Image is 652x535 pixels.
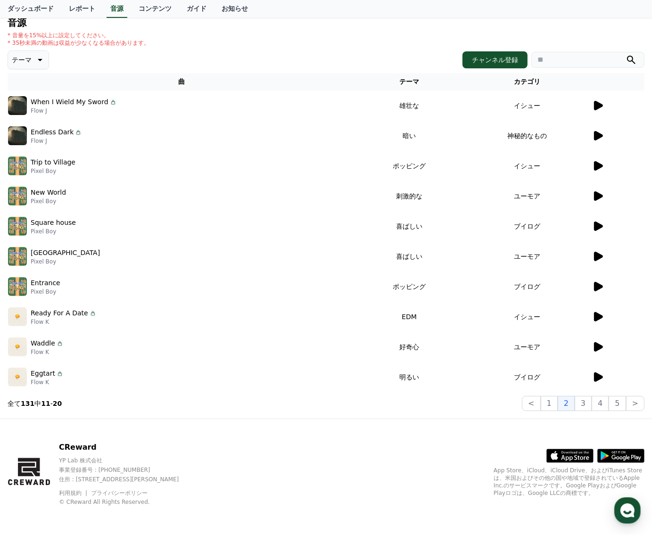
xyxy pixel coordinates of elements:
[59,466,195,474] p: 事業登録番号 : [PHONE_NUMBER]
[140,313,163,321] span: Settings
[355,181,463,211] td: 刺激的な
[3,299,62,322] a: Home
[522,396,540,411] button: <
[8,50,49,69] button: テーマ
[463,302,592,332] td: イシュー
[31,107,117,115] p: Flow J
[462,51,528,68] button: チャンネル登録
[463,362,592,392] td: ブイログ
[8,32,149,39] p: * 音量を15%以上に設定してください。
[463,272,592,302] td: ブイログ
[355,362,463,392] td: 明るい
[463,151,592,181] td: イシュー
[78,313,106,321] span: Messages
[592,396,609,411] button: 4
[355,151,463,181] td: ポッピング
[41,400,50,407] strong: 11
[31,308,88,318] p: Ready For A Date
[355,121,463,151] td: 暗い
[8,73,355,91] th: 曲
[8,39,149,47] p: * 35秒未満の動画は収益が少なくなる場合があります。
[59,457,195,464] p: YP Lab 株式会社
[8,17,644,28] h4: 音源
[355,332,463,362] td: 好奇心
[541,396,558,411] button: 1
[59,476,195,483] p: 住所 : [STREET_ADDRESS][PERSON_NAME]
[31,278,60,288] p: Entrance
[21,400,34,407] strong: 131
[62,299,122,322] a: Messages
[558,396,575,411] button: 2
[8,399,62,408] p: 全て 中 -
[53,400,62,407] strong: 20
[122,299,181,322] a: Settings
[463,211,592,241] td: ブイログ
[31,248,100,258] p: [GEOGRAPHIC_DATA]
[31,127,74,137] p: Endless Dark
[91,490,148,496] a: プライバシーポリシー
[24,313,41,321] span: Home
[31,348,64,356] p: Flow K
[59,490,89,496] a: 利用規約
[355,211,463,241] td: 喜ばしい
[463,73,592,91] th: カテゴリ
[31,228,76,235] p: Pixel Boy
[31,167,75,175] p: Pixel Boy
[463,121,592,151] td: 神秘的なもの
[31,157,75,167] p: Trip to Village
[31,379,64,386] p: Flow K
[463,91,592,121] td: イシュー
[8,307,27,326] img: music
[8,187,27,206] img: music
[609,396,626,411] button: 5
[59,442,195,453] p: CReward
[463,332,592,362] td: ユーモア
[31,288,60,296] p: Pixel Boy
[31,218,76,228] p: Square house
[8,368,27,387] img: music
[31,137,82,145] p: Flow J
[355,73,463,91] th: テーマ
[59,498,195,506] p: © CReward All Rights Reserved.
[12,53,32,66] p: テーマ
[463,241,592,272] td: ユーモア
[8,126,27,145] img: music
[31,318,97,326] p: Flow K
[31,369,55,379] p: Eggtart
[626,396,644,411] button: >
[355,272,463,302] td: ポッピング
[8,277,27,296] img: music
[31,188,66,198] p: New World
[463,181,592,211] td: ユーモア
[355,241,463,272] td: 喜ばしい
[8,337,27,356] img: music
[494,467,644,497] p: App Store、iCloud、iCloud Drive、およびiTunes Storeは、米国およびその他の国や地域で登録されているApple Inc.のサービスマークです。Google P...
[31,198,66,205] p: Pixel Boy
[31,97,108,107] p: When I Wield My Sword
[575,396,592,411] button: 3
[8,156,27,175] img: music
[355,91,463,121] td: 雄壮な
[31,338,55,348] p: Waddle
[8,96,27,115] img: music
[31,258,100,265] p: Pixel Boy
[355,302,463,332] td: EDM
[8,217,27,236] img: music
[8,247,27,266] img: music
